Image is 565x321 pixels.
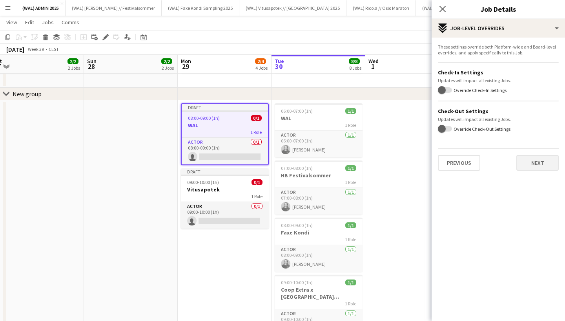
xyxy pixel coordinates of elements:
[6,45,24,53] div: [DATE]
[58,17,82,27] a: Comms
[345,222,356,228] span: 1/1
[349,65,361,71] div: 8 Jobs
[275,103,363,157] app-job-card: 06:00-07:00 (1h)1/1WAL1 RoleActor1/106:00-07:00 (1h)[PERSON_NAME]
[345,122,356,128] span: 1 Role
[275,218,363,272] app-job-card: 08:00-09:00 (1h)1/1Faxe Kondi1 RoleActor1/108:00-09:00 (1h)[PERSON_NAME]
[432,4,565,14] h3: Job Details
[275,229,363,236] h3: Faxe Kondi
[67,58,78,64] span: 2/2
[188,115,220,121] span: 08:00-09:00 (1h)
[438,78,559,83] div: Updates will impact all existing Jobs.
[368,58,379,65] span: Wed
[275,172,363,179] h3: HB Festivalsommer
[275,115,363,122] h3: WAL
[516,155,559,171] button: Next
[281,222,313,228] span: 08:00-09:00 (1h)
[438,44,559,56] div: These settings override both Platform-wide and Board-level overrides, and apply specifically to t...
[281,280,313,285] span: 09:00-10:00 (1h)
[182,122,268,129] h3: WAL
[345,236,356,242] span: 1 Role
[281,108,313,114] span: 06:00-07:00 (1h)
[345,165,356,171] span: 1/1
[39,17,57,27] a: Jobs
[187,179,219,185] span: 09:00-10:00 (1h)
[438,155,480,171] button: Previous
[275,58,284,65] span: Tue
[87,58,97,65] span: Sun
[252,179,262,185] span: 0/1
[345,108,356,114] span: 1/1
[452,126,510,132] label: Override Check-Out Settings
[438,108,559,115] h3: Check-Out Settings
[3,17,20,27] a: View
[182,104,268,110] div: Draft
[432,19,565,38] div: Job-Level Overrides
[239,0,346,16] button: (WAL) Vitusapotek // [GEOGRAPHIC_DATA] 2025
[250,129,262,135] span: 1 Role
[416,0,461,16] button: (WAL) Coop 2025
[275,286,363,300] h3: Coop Extra x [GEOGRAPHIC_DATA] Maraton
[349,58,360,64] span: 8/8
[181,58,191,65] span: Mon
[181,202,269,229] app-card-role: Actor0/109:00-10:00 (1h)
[181,168,269,229] app-job-card: Draft09:00-10:00 (1h)0/1Vitusapotek1 RoleActor0/109:00-10:00 (1h)
[345,301,356,307] span: 1 Role
[275,160,363,215] app-job-card: 07:00-08:00 (1h)1/1HB Festivalsommer1 RoleActor1/107:00-08:00 (1h)[PERSON_NAME]
[255,58,266,64] span: 2/4
[16,0,66,16] button: (WAL) ADMIN 2025
[345,179,356,185] span: 1 Role
[180,62,191,71] span: 29
[275,245,363,272] app-card-role: Actor1/108:00-09:00 (1h)[PERSON_NAME]
[452,87,507,93] label: Override Check-In Settings
[13,90,42,98] div: New group
[162,0,239,16] button: (WAL) Faxe Kondi Sampling 2025
[275,188,363,215] app-card-role: Actor1/107:00-08:00 (1h)[PERSON_NAME]
[26,46,46,52] span: Week 39
[367,62,379,71] span: 1
[161,58,172,64] span: 2/2
[251,193,262,199] span: 1 Role
[86,62,97,71] span: 28
[49,46,59,52] div: CEST
[42,19,54,26] span: Jobs
[22,17,37,27] a: Edit
[438,69,559,76] h3: Check-In Settings
[345,280,356,285] span: 1/1
[251,115,262,121] span: 0/1
[281,165,313,171] span: 07:00-08:00 (1h)
[275,131,363,157] app-card-role: Actor1/106:00-07:00 (1h)[PERSON_NAME]
[181,168,269,175] div: Draft
[6,19,17,26] span: View
[181,103,269,165] app-job-card: Draft08:00-09:00 (1h)0/1WAL1 RoleActor0/108:00-09:00 (1h)
[25,19,34,26] span: Edit
[273,62,284,71] span: 30
[68,65,80,71] div: 2 Jobs
[346,0,416,16] button: (WAL) Ricola // Oslo Maraton
[181,186,269,193] h3: Vitusapotek
[66,0,162,16] button: (WAL) [PERSON_NAME] // Festivalsommer
[438,116,559,122] div: Updates will impact all existing Jobs.
[255,65,268,71] div: 4 Jobs
[62,19,79,26] span: Comms
[182,138,268,164] app-card-role: Actor0/108:00-09:00 (1h)
[162,65,174,71] div: 2 Jobs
